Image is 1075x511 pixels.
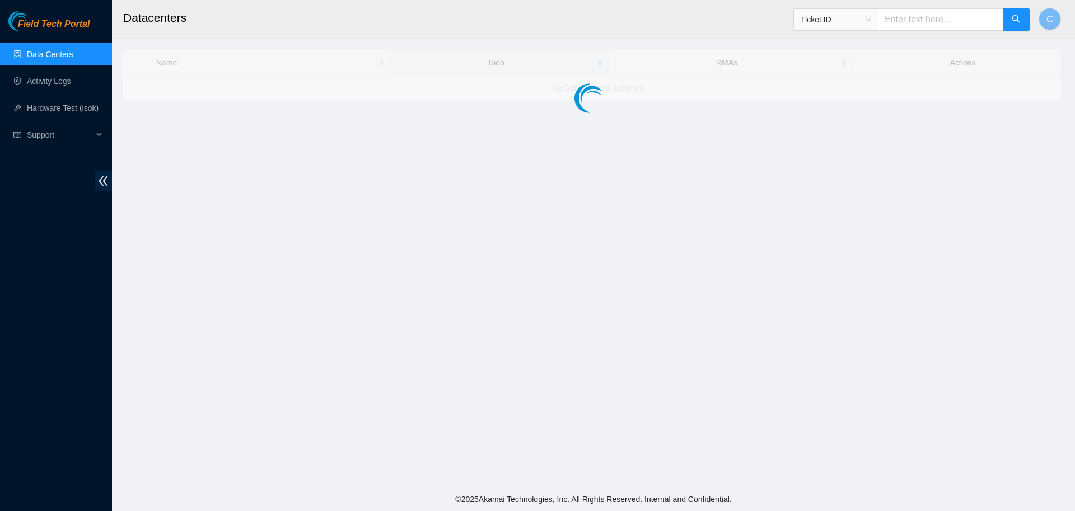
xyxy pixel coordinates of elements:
span: double-left [95,171,112,191]
button: C [1039,8,1061,30]
footer: © 2025 Akamai Technologies, Inc. All Rights Reserved. Internal and Confidential. [112,487,1075,511]
button: search [1003,8,1030,31]
img: Akamai Technologies [8,11,57,31]
input: Enter text here... [878,8,1003,31]
span: C [1046,12,1053,26]
a: Hardware Test (isok) [27,104,99,112]
span: Support [27,124,93,146]
span: search [1012,15,1021,25]
span: read [13,131,21,139]
span: Ticket ID [801,11,871,28]
a: Activity Logs [27,77,71,86]
span: Field Tech Portal [18,19,90,30]
a: Data Centers [27,50,73,59]
a: Akamai TechnologiesField Tech Portal [8,20,90,35]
